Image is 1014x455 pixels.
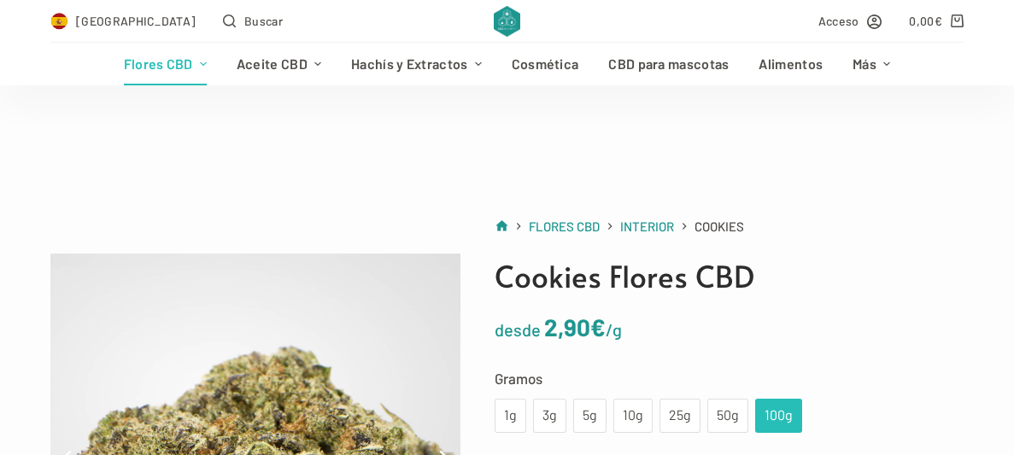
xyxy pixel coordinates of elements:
[529,219,600,234] span: Flores CBD
[76,11,196,31] span: [GEOGRAPHIC_DATA]
[496,43,594,85] a: Cosmética
[935,14,942,28] span: €
[543,405,556,427] div: 3g
[495,366,963,390] label: Gramos
[818,11,859,31] span: Acceso
[695,216,744,237] span: Cookies
[583,405,596,427] div: 5g
[909,14,942,28] bdi: 0,00
[744,43,838,85] a: Alimentos
[221,43,336,85] a: Aceite CBD
[108,43,221,85] a: Flores CBD
[495,254,963,299] h1: Cookies Flores CBD
[818,11,882,31] a: Acceso
[223,11,283,31] button: Abrir formulario de búsqueda
[606,319,622,340] span: /g
[590,312,606,341] span: €
[505,405,516,427] div: 1g
[765,405,792,427] div: 100g
[529,216,600,237] a: Flores CBD
[495,319,541,340] span: desde
[670,405,690,427] div: 25g
[337,43,497,85] a: Hachís y Extractos
[718,405,738,427] div: 50g
[620,219,674,234] span: Interior
[838,43,906,85] a: Más
[244,11,283,31] span: Buscar
[50,11,196,31] a: Select Country
[620,216,674,237] a: Interior
[544,312,606,341] bdi: 2,90
[909,11,963,31] a: Carro de compra
[50,13,67,30] img: ES Flag
[624,405,642,427] div: 10g
[108,43,906,85] nav: Menú de cabecera
[494,6,520,37] img: CBD Alchemy
[594,43,744,85] a: CBD para mascotas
